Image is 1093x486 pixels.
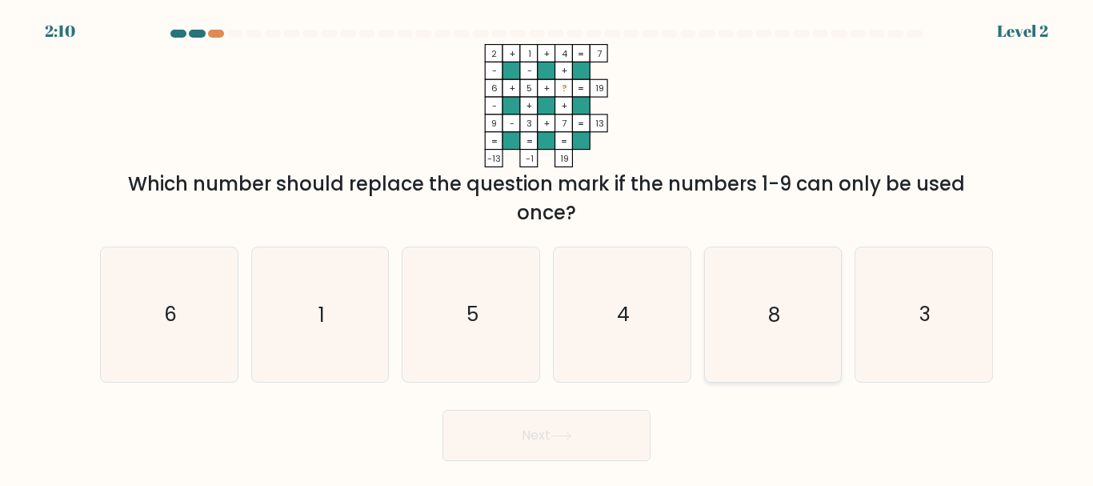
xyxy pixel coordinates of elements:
[526,152,534,165] tspan: -1
[544,47,550,60] tspan: +
[562,64,567,77] tspan: +
[110,170,983,227] div: Which number should replace the question mark if the numbers 1-9 can only be used once?
[919,301,931,329] text: 3
[544,117,550,130] tspan: +
[510,117,514,130] tspan: -
[595,82,604,94] tspan: 19
[318,301,325,329] text: 1
[578,82,584,94] tspan: =
[492,47,498,60] tspan: 2
[492,117,498,130] tspan: 9
[563,117,567,130] tspan: 7
[491,135,498,147] tspan: =
[491,82,498,94] tspan: 6
[617,301,630,329] text: 4
[510,47,515,60] tspan: +
[562,135,568,147] tspan: =
[526,82,532,94] tspan: 5
[578,117,584,130] tspan: =
[466,301,478,329] text: 5
[526,135,533,147] tspan: =
[492,99,497,112] tspan: -
[492,64,497,77] tspan: -
[164,301,177,329] text: 6
[997,19,1048,43] div: Level 2
[442,410,651,461] button: Next
[488,152,502,165] tspan: -13
[595,117,604,130] tspan: 13
[562,47,568,60] tspan: 4
[562,99,567,112] tspan: +
[510,82,515,94] tspan: +
[45,19,75,43] div: 2:10
[578,47,584,60] tspan: =
[527,64,532,77] tspan: -
[528,47,531,60] tspan: 1
[598,47,603,60] tspan: 7
[526,117,532,130] tspan: 3
[562,82,567,94] tspan: ?
[768,301,780,329] text: 8
[526,99,532,112] tspan: +
[560,152,569,165] tspan: 19
[544,82,550,94] tspan: +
